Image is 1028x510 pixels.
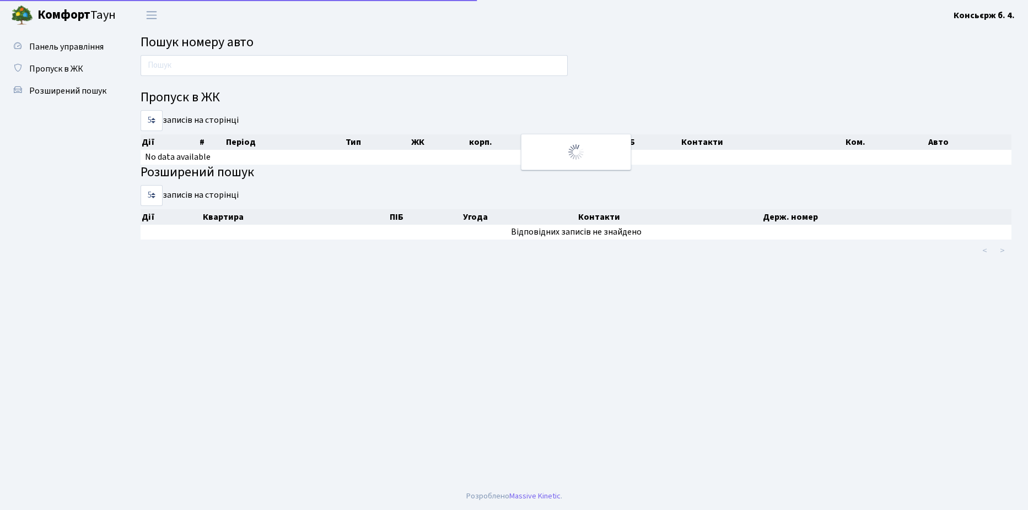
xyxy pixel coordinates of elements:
[29,63,83,75] span: Пропуск в ЖК
[680,134,845,150] th: Контакти
[844,134,927,150] th: Ком.
[141,110,239,131] label: записів на сторінці
[11,4,33,26] img: logo.png
[345,134,411,150] th: Тип
[141,225,1011,240] td: Відповідних записів не знайдено
[37,6,90,24] b: Комфорт
[141,185,163,206] select: записів на сторінці
[462,209,577,225] th: Угода
[29,85,106,97] span: Розширений пошук
[141,185,239,206] label: записів на сторінці
[577,209,762,225] th: Контакти
[141,32,254,52] span: Пошук номеру авто
[468,134,563,150] th: корп.
[141,110,163,131] select: записів на сторінці
[141,209,202,225] th: Дії
[927,134,1011,150] th: Авто
[954,9,1015,22] a: Консьєрж б. 4.
[6,80,116,102] a: Розширений пошук
[141,165,1011,181] h4: Розширений пошук
[509,490,561,502] a: Massive Kinetic
[198,134,225,150] th: #
[762,209,1011,225] th: Держ. номер
[141,55,568,76] input: Пошук
[6,58,116,80] a: Пропуск в ЖК
[141,150,1011,165] td: No data available
[410,134,468,150] th: ЖК
[37,6,116,25] span: Таун
[620,134,680,150] th: ПІБ
[466,490,562,502] div: Розроблено .
[567,143,585,161] img: Обробка...
[225,134,345,150] th: Період
[6,36,116,58] a: Панель управління
[389,209,462,225] th: ПІБ
[141,134,198,150] th: Дії
[29,41,104,53] span: Панель управління
[141,90,1011,106] h4: Пропуск в ЖК
[138,6,165,24] button: Переключити навігацію
[954,9,1015,21] b: Консьєрж б. 4.
[202,209,389,225] th: Квартира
